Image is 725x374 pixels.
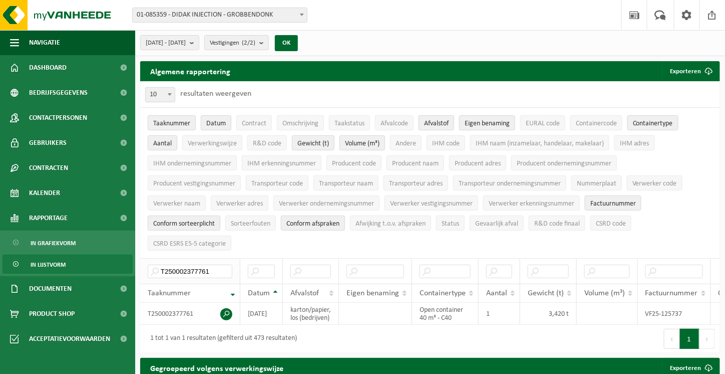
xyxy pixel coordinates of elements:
[240,303,283,325] td: [DATE]
[180,90,251,98] label: resultaten weergeven
[664,329,680,349] button: Previous
[486,289,507,297] span: Aantal
[251,180,303,188] span: Transporteur code
[148,289,191,297] span: Taaknummer
[381,120,408,127] span: Afvalcode
[281,216,345,231] button: Conform afspraken : Activate to sort
[627,175,682,191] button: Verwerker codeVerwerker code: Activate to sort
[283,303,339,325] td: karton/papier, los (bedrijven)
[345,140,380,147] span: Volume (m³)
[29,55,67,80] span: Dashboard
[31,255,66,274] span: In lijstvorm
[476,140,604,147] span: IHM naam (inzamelaar, handelaar, makelaar)
[148,216,220,231] button: Conform sorteerplicht : Activate to sort
[242,120,266,127] span: Contract
[596,220,626,228] span: CSRD code
[662,61,719,81] button: Exporteren
[396,140,416,147] span: Andere
[292,135,334,150] button: Gewicht (t)Gewicht (t): Activate to sort
[247,160,316,167] span: IHM erkenningsnummer
[148,196,206,211] button: Verwerker naamVerwerker naam: Activate to sort
[442,220,459,228] span: Status
[632,180,677,188] span: Verwerker code
[153,220,215,228] span: Conform sorteerplicht
[529,216,585,231] button: R&D code finaalR&amp;D code finaal: Activate to sort
[279,200,374,208] span: Verwerker ondernemingsnummer
[385,196,478,211] button: Verwerker vestigingsnummerVerwerker vestigingsnummer: Activate to sort
[427,135,465,150] button: IHM codeIHM code: Activate to sort
[29,130,67,155] span: Gebruikers
[3,233,133,252] a: In grafiekvorm
[188,140,237,147] span: Verwerkingswijze
[350,216,431,231] button: Afwijking t.o.v. afsprakenAfwijking t.o.v. afspraken: Activate to sort
[282,120,318,127] span: Omschrijving
[153,240,226,248] span: CSRD ESRS E5-5 categorie
[140,35,199,50] button: [DATE] - [DATE]
[153,180,235,188] span: Producent vestigingsnummer
[153,120,190,127] span: Taaknummer
[459,115,515,130] button: Eigen benamingEigen benaming: Activate to sort
[3,255,133,274] a: In lijstvorm
[424,120,449,127] span: Afvalstof
[248,289,270,297] span: Datum
[334,120,365,127] span: Taakstatus
[31,234,76,253] span: In grafiekvorm
[246,175,308,191] button: Transporteur codeTransporteur code: Activate to sort
[145,87,175,102] span: 10
[297,140,329,147] span: Gewicht (t)
[242,40,255,46] count: (2/2)
[392,160,439,167] span: Producent naam
[465,120,510,127] span: Eigen benaming
[140,303,240,325] td: T250002377761
[146,36,186,51] span: [DATE] - [DATE]
[585,196,641,211] button: FactuurnummerFactuurnummer: Activate to sort
[326,155,382,170] button: Producent codeProducent code: Activate to sort
[29,180,60,206] span: Kalender
[577,180,616,188] span: Nummerplaat
[148,175,241,191] button: Producent vestigingsnummerProducent vestigingsnummer: Activate to sort
[146,88,175,102] span: 10
[584,289,625,297] span: Volume (m³)
[699,329,715,349] button: Next
[182,135,242,150] button: VerwerkingswijzeVerwerkingswijze: Activate to sort
[455,160,501,167] span: Producent adres
[420,289,466,297] span: Containertype
[29,326,110,351] span: Acceptatievoorwaarden
[576,120,617,127] span: Containercode
[201,115,231,130] button: DatumDatum: Activate to sort
[470,216,524,231] button: Gevaarlijk afval : Activate to sort
[153,140,172,147] span: Aantal
[390,200,473,208] span: Verwerker vestigingsnummer
[638,303,711,325] td: VF25-125737
[204,35,269,50] button: Vestigingen(2/2)
[419,115,454,130] button: AfvalstofAfvalstof: Activate to sort
[275,35,298,51] button: OK
[590,200,636,208] span: Factuurnummer
[29,276,72,301] span: Documenten
[355,220,426,228] span: Afwijking t.o.v. afspraken
[470,135,609,150] button: IHM naam (inzamelaar, handelaar, makelaar)IHM naam (inzamelaar, handelaar, makelaar): Activate to...
[511,155,617,170] button: Producent ondernemingsnummerProducent ondernemingsnummer: Activate to sort
[633,120,673,127] span: Containertype
[210,36,255,51] span: Vestigingen
[29,105,87,130] span: Contactpersonen
[253,140,281,147] span: R&D code
[313,175,379,191] button: Transporteur naamTransporteur naam: Activate to sort
[387,155,444,170] button: Producent naamProducent naam: Activate to sort
[148,155,237,170] button: IHM ondernemingsnummerIHM ondernemingsnummer: Activate to sort
[645,289,698,297] span: Factuurnummer
[29,206,68,231] span: Rapportage
[286,220,339,228] span: Conform afspraken
[432,140,460,147] span: IHM code
[449,155,506,170] button: Producent adresProducent adres: Activate to sort
[436,216,465,231] button: StatusStatus: Activate to sort
[627,115,678,130] button: ContainertypeContainertype: Activate to sort
[29,155,68,180] span: Contracten
[148,135,177,150] button: AantalAantal: Activate to sort
[29,30,60,55] span: Navigatie
[29,301,75,326] span: Product Shop
[680,329,699,349] button: 1
[339,135,385,150] button: Volume (m³)Volume (m³): Activate to sort
[520,303,577,325] td: 3,420 t
[290,289,319,297] span: Afvalstof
